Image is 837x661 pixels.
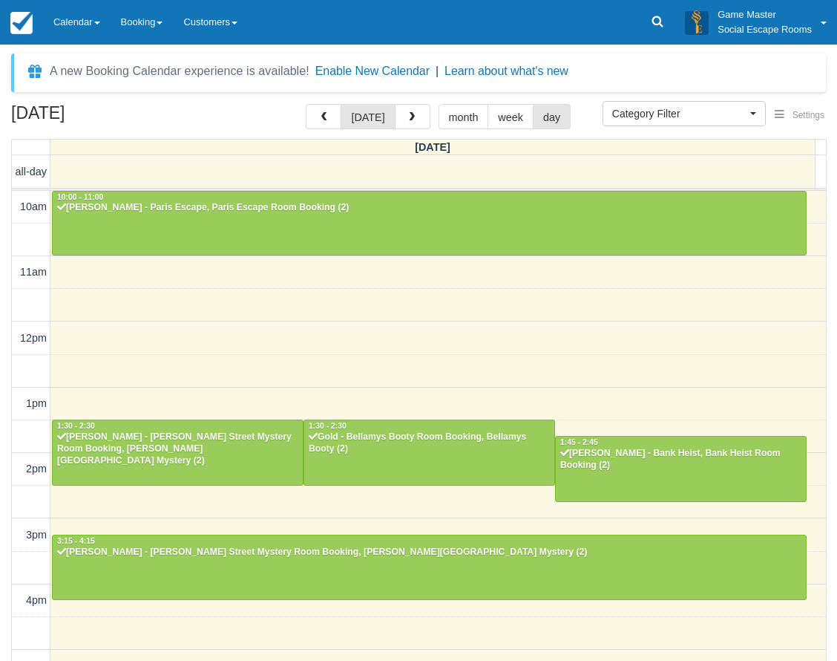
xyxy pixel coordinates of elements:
[559,448,802,472] div: [PERSON_NAME] - Bank Heist, Bank Heist Room Booking (2)
[20,201,47,212] span: 10am
[57,537,95,545] span: 3:15 - 4:15
[56,202,802,214] div: [PERSON_NAME] - Paris Escape, Paris Escape Room Booking (2)
[766,105,833,126] button: Settings
[718,22,812,37] p: Social Escape Rooms
[612,106,746,121] span: Category Filter
[315,64,430,79] button: Enable New Calendar
[57,193,103,201] span: 10:00 - 11:00
[16,166,47,178] span: all-day
[26,594,47,606] span: 4pm
[10,12,33,34] img: checkfront-main-nav-mini-logo.png
[52,535,807,600] a: 3:15 - 4:15[PERSON_NAME] - [PERSON_NAME] Street Mystery Room Booking, [PERSON_NAME][GEOGRAPHIC_DA...
[26,397,47,409] span: 1pm
[308,432,551,455] div: Gold - Bellamys Booty Room Booking, Bellamys Booty (2)
[52,191,807,256] a: 10:00 - 11:00[PERSON_NAME] - Paris Escape, Paris Escape Room Booking (2)
[26,463,47,475] span: 2pm
[341,104,395,129] button: [DATE]
[56,547,802,559] div: [PERSON_NAME] - [PERSON_NAME] Street Mystery Room Booking, [PERSON_NAME][GEOGRAPHIC_DATA] Mystery...
[436,65,439,77] span: |
[685,10,709,34] img: A3
[57,422,95,430] span: 1:30 - 2:30
[20,332,47,344] span: 12pm
[52,420,303,485] a: 1:30 - 2:30[PERSON_NAME] - [PERSON_NAME] Street Mystery Room Booking, [PERSON_NAME][GEOGRAPHIC_DA...
[488,104,534,129] button: week
[56,432,299,467] div: [PERSON_NAME] - [PERSON_NAME] Street Mystery Room Booking, [PERSON_NAME][GEOGRAPHIC_DATA] Mystery...
[718,7,812,22] p: Game Master
[444,65,568,77] a: Learn about what's new
[792,110,824,120] span: Settings
[439,104,489,129] button: month
[603,101,766,126] button: Category Filter
[303,420,555,485] a: 1:30 - 2:30Gold - Bellamys Booty Room Booking, Bellamys Booty (2)
[555,436,807,501] a: 1:45 - 2:45[PERSON_NAME] - Bank Heist, Bank Heist Room Booking (2)
[560,438,598,446] span: 1:45 - 2:45
[50,62,309,80] div: A new Booking Calendar experience is available!
[309,422,347,430] span: 1:30 - 2:30
[26,529,47,541] span: 3pm
[415,141,450,153] span: [DATE]
[533,104,571,129] button: day
[11,104,199,131] h2: [DATE]
[20,266,47,278] span: 11am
